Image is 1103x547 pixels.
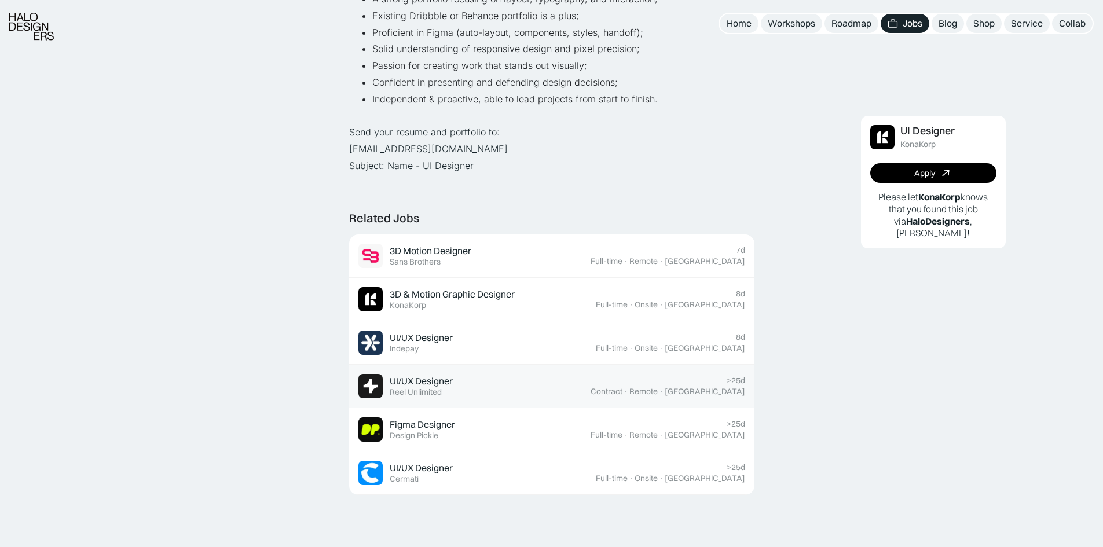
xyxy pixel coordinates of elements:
li: Existing Dribbble or Behance portfolio is a plus; [372,8,754,24]
a: Shop [966,14,1002,33]
div: UI/UX Designer [390,462,453,474]
a: Blog [932,14,964,33]
a: Workshops [761,14,822,33]
div: · [629,343,633,353]
div: Design Pickle [390,431,438,440]
p: Please let knows that you found this job via , [PERSON_NAME]! [870,191,996,239]
li: Proficient in Figma (auto-layout, components, styles, handoff); [372,24,754,41]
div: [GEOGRAPHIC_DATA] [665,343,745,353]
div: KonaKorp [900,139,936,149]
li: Independent & proactive, able to lead projects from start to finish. [372,91,754,108]
div: Related Jobs [349,211,419,225]
li: Solid understanding of responsive design and pixel precision; [372,41,754,57]
div: · [659,343,664,353]
div: · [659,473,664,483]
div: Sans Brothers [390,257,441,267]
div: >25d [727,376,745,386]
a: Jobs [881,14,929,33]
div: Indepay [390,344,419,354]
div: 3D & Motion Graphic Designer [390,288,515,300]
div: >25d [727,462,745,472]
img: Job Image [358,417,383,442]
div: Blog [939,17,957,30]
img: Job Image [358,287,383,311]
div: Shop [973,17,995,30]
div: Full-time [591,256,622,266]
div: Remote [629,387,658,397]
div: Cermati [390,474,419,484]
div: Full-time [591,430,622,440]
div: Reel Unlimited [390,387,442,397]
a: Job ImageUI/UX DesignerReel Unlimited>25dContract·Remote·[GEOGRAPHIC_DATA] [349,365,754,408]
div: · [624,430,628,440]
div: Figma Designer [390,418,455,431]
div: [GEOGRAPHIC_DATA] [665,473,745,483]
div: Collab [1059,17,1086,30]
div: · [659,387,664,397]
li: Confident in presenting and defending design decisions; [372,74,754,91]
div: UI/UX Designer [390,332,453,344]
div: · [624,387,628,397]
p: ‍ [349,108,754,124]
div: >25d [727,419,745,429]
a: Job ImageUI/UX DesignerIndepay8dFull-time·Onsite·[GEOGRAPHIC_DATA] [349,321,754,365]
div: · [629,300,633,310]
b: KonaKorp [918,191,961,203]
a: Apply [870,163,996,183]
b: HaloDesigners [906,215,970,227]
img: Job Image [358,461,383,485]
img: Job Image [358,374,383,398]
a: Job ImageFigma DesignerDesign Pickle>25dFull-time·Remote·[GEOGRAPHIC_DATA] [349,408,754,451]
a: Home [720,14,758,33]
p: Send your resume and portfolio to: [EMAIL_ADDRESS][DOMAIN_NAME] Subject: Name - UI Designer [349,124,754,174]
a: Service [1004,14,1050,33]
div: · [659,256,664,266]
div: Onsite [635,300,658,310]
div: Full-time [596,473,628,483]
div: Home [727,17,752,30]
div: UI Designer [900,125,955,137]
img: Job Image [358,331,383,355]
div: [GEOGRAPHIC_DATA] [665,300,745,310]
div: Full-time [596,343,628,353]
div: Jobs [903,17,922,30]
div: Apply [914,168,935,178]
div: Onsite [635,473,658,483]
div: · [659,300,664,310]
div: [GEOGRAPHIC_DATA] [665,387,745,397]
div: Remote [629,430,658,440]
a: Collab [1052,14,1093,33]
a: Job Image3D Motion DesignerSans Brothers7dFull-time·Remote·[GEOGRAPHIC_DATA] [349,234,754,278]
div: · [659,430,664,440]
img: Job Image [358,244,383,268]
div: Contract [591,387,622,397]
div: [GEOGRAPHIC_DATA] [665,256,745,266]
div: Roadmap [831,17,871,30]
a: Job ImageUI/UX DesignerCermati>25dFull-time·Onsite·[GEOGRAPHIC_DATA] [349,451,754,495]
div: Service [1011,17,1043,30]
img: Job Image [870,125,895,149]
div: · [629,473,633,483]
div: 8d [736,289,745,299]
div: 7d [736,245,745,255]
a: Roadmap [824,14,878,33]
a: Job Image3D & Motion Graphic DesignerKonaKorp8dFull-time·Onsite·[GEOGRAPHIC_DATA] [349,278,754,321]
div: · [624,256,628,266]
div: UI/UX Designer [390,375,453,387]
div: Remote [629,256,658,266]
div: Workshops [768,17,815,30]
div: 3D Motion Designer [390,245,471,257]
li: Passion for creating work that stands out visually; [372,57,754,74]
div: Onsite [635,343,658,353]
div: [GEOGRAPHIC_DATA] [665,430,745,440]
div: KonaKorp [390,300,426,310]
div: 8d [736,332,745,342]
div: Full-time [596,300,628,310]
